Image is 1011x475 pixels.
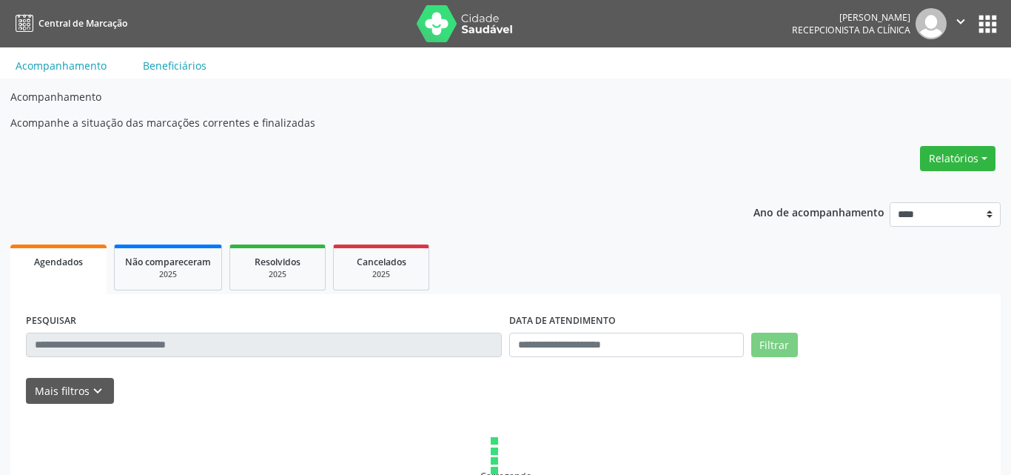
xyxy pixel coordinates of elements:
button: Relatórios [920,146,995,171]
i:  [953,13,969,30]
p: Ano de acompanhamento [753,202,884,221]
img: img [916,8,947,39]
span: Não compareceram [125,256,211,268]
span: Recepcionista da clínica [792,24,910,36]
div: 2025 [344,269,418,280]
label: DATA DE ATENDIMENTO [509,310,616,333]
div: 2025 [125,269,211,280]
button: Filtrar [751,333,798,358]
button: Mais filtroskeyboard_arrow_down [26,378,114,404]
div: [PERSON_NAME] [792,11,910,24]
span: Cancelados [357,256,406,268]
a: Acompanhamento [5,53,117,79]
label: PESQUISAR [26,310,76,333]
button:  [947,8,975,39]
p: Acompanhe a situação das marcações correntes e finalizadas [10,115,1001,130]
p: Acompanhamento [10,89,1001,104]
div: 2025 [241,269,315,280]
button: apps [975,11,1001,37]
a: Beneficiários [132,53,217,79]
span: Central de Marcação [38,17,127,30]
a: Central de Marcação [10,11,127,36]
i: keyboard_arrow_down [90,383,106,399]
span: Resolvidos [255,256,300,268]
span: Agendados [34,256,83,268]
